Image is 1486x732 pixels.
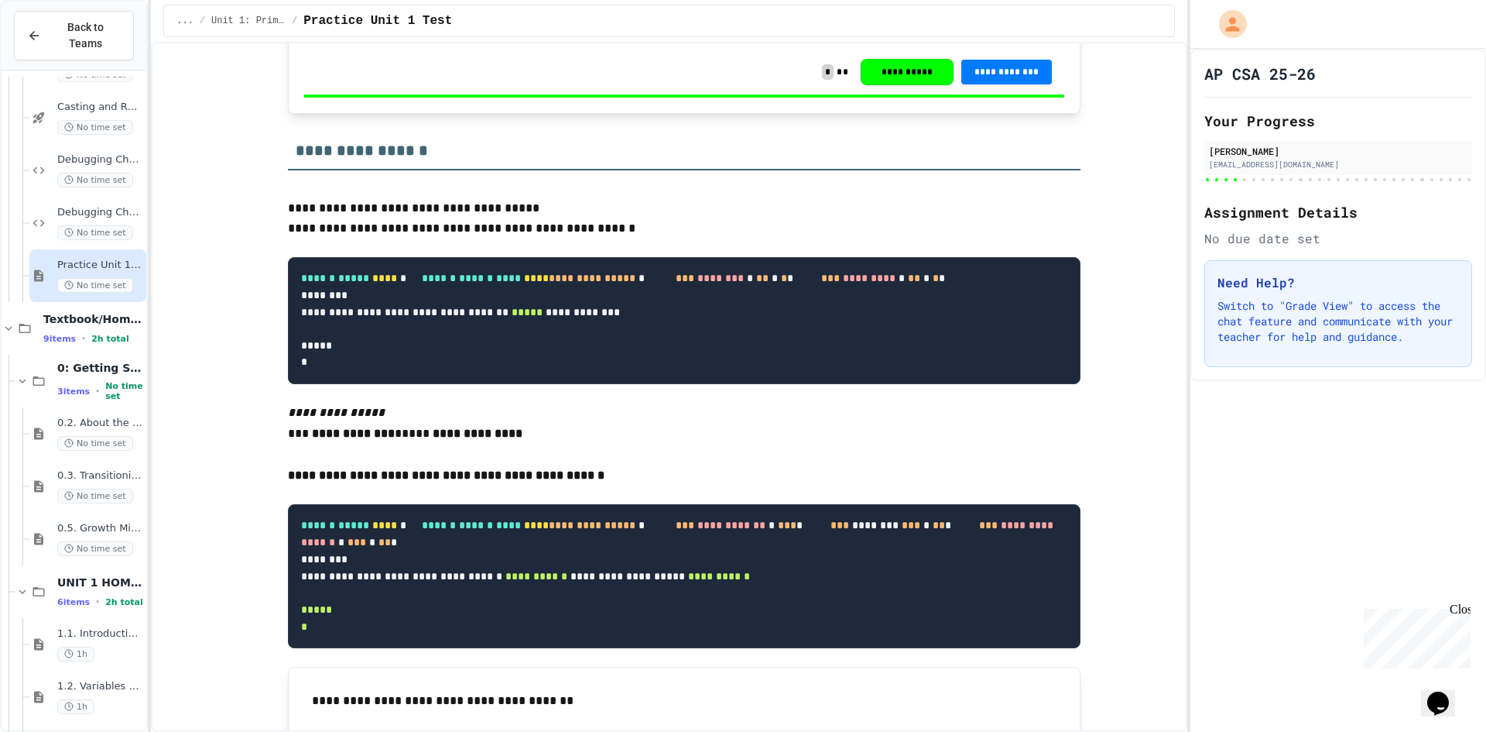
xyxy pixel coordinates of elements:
[1204,63,1316,84] h1: AP CSA 25-26
[57,522,143,535] span: 0.5. Growth Mindset and Pair Programming
[57,387,90,397] span: 3 items
[82,332,85,345] span: •
[57,699,94,714] span: 1h
[57,259,143,272] span: Practice Unit 1 Test
[96,596,99,608] span: •
[57,489,133,503] span: No time set
[50,19,121,52] span: Back to Teams
[96,385,99,397] span: •
[1217,273,1459,292] h3: Need Help?
[1204,229,1472,248] div: No due date set
[43,334,76,344] span: 9 items
[1204,201,1472,223] h2: Assignment Details
[57,206,143,219] span: Debugging Challenge 2
[57,153,143,167] span: Debugging Challenge 1
[57,173,133,187] span: No time set
[57,101,143,114] span: Casting and Ranges of variables - Quiz
[57,120,133,135] span: No time set
[1203,6,1251,42] div: My Account
[57,647,94,662] span: 1h
[1421,670,1471,717] iframe: chat widget
[1358,603,1471,668] iframe: chat widget
[1209,159,1467,170] div: [EMAIL_ADDRESS][DOMAIN_NAME]
[57,680,143,693] span: 1.2. Variables and Data Types
[176,15,193,27] span: ...
[292,15,297,27] span: /
[57,361,143,375] span: 0: Getting Started
[57,597,90,607] span: 6 items
[1209,144,1467,158] div: [PERSON_NAME]
[57,576,143,589] span: UNIT 1 HOMEWORK (DUE BEFORE UNIT 1 TEST)
[105,597,143,607] span: 2h total
[6,6,107,98] div: Chat with us now!Close
[57,225,133,240] span: No time set
[57,541,133,556] span: No time set
[57,278,133,293] span: No time set
[57,469,143,483] span: 0.3. Transitioning from AP CSP to AP CSA
[1204,110,1472,132] h2: Your Progress
[303,12,452,30] span: Practice Unit 1 Test
[211,15,286,27] span: Unit 1: Primitive Types
[1217,298,1459,345] p: Switch to "Grade View" to access the chat feature and communicate with your teacher for help and ...
[43,312,143,326] span: Textbook/Homework (CSAwesome)
[57,417,143,430] span: 0.2. About the AP CSA Exam
[57,436,133,451] span: No time set
[200,15,205,27] span: /
[91,334,129,344] span: 2h total
[57,627,143,641] span: 1.1. Introduction to Algorithms, Programming, and Compilers
[105,381,143,401] span: No time set
[14,11,134,60] button: Back to Teams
